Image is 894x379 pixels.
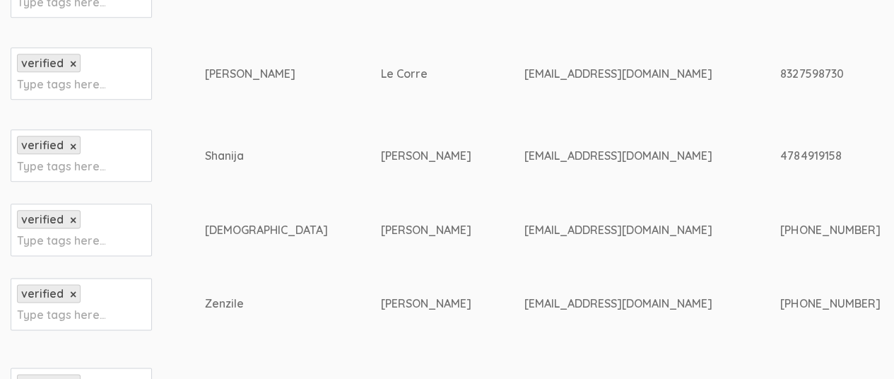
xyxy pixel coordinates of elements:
div: [PERSON_NAME] [381,148,471,164]
input: Type tags here... [17,305,105,324]
span: verified [21,286,64,301]
div: [EMAIL_ADDRESS][DOMAIN_NAME] [524,222,727,238]
div: [PERSON_NAME] [381,296,471,312]
a: × [70,141,76,153]
span: verified [21,212,64,226]
input: Type tags here... [17,231,105,250]
div: [EMAIL_ADDRESS][DOMAIN_NAME] [524,66,727,82]
span: verified [21,138,64,152]
div: [PERSON_NAME] [381,222,471,238]
div: [EMAIL_ADDRESS][DOMAIN_NAME] [524,148,727,164]
a: × [70,214,76,226]
input: Type tags here... [17,75,105,93]
div: [PERSON_NAME] [205,66,328,82]
span: verified [21,56,64,70]
div: Shanija [205,148,328,164]
a: × [70,58,76,70]
div: Le Corre [381,66,471,82]
input: Type tags here... [17,157,105,175]
a: × [70,288,76,301]
div: Zenzile [205,296,328,312]
div: [EMAIL_ADDRESS][DOMAIN_NAME] [524,296,727,312]
iframe: Chat Widget [823,311,894,379]
div: [DEMOGRAPHIC_DATA] [205,222,328,238]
